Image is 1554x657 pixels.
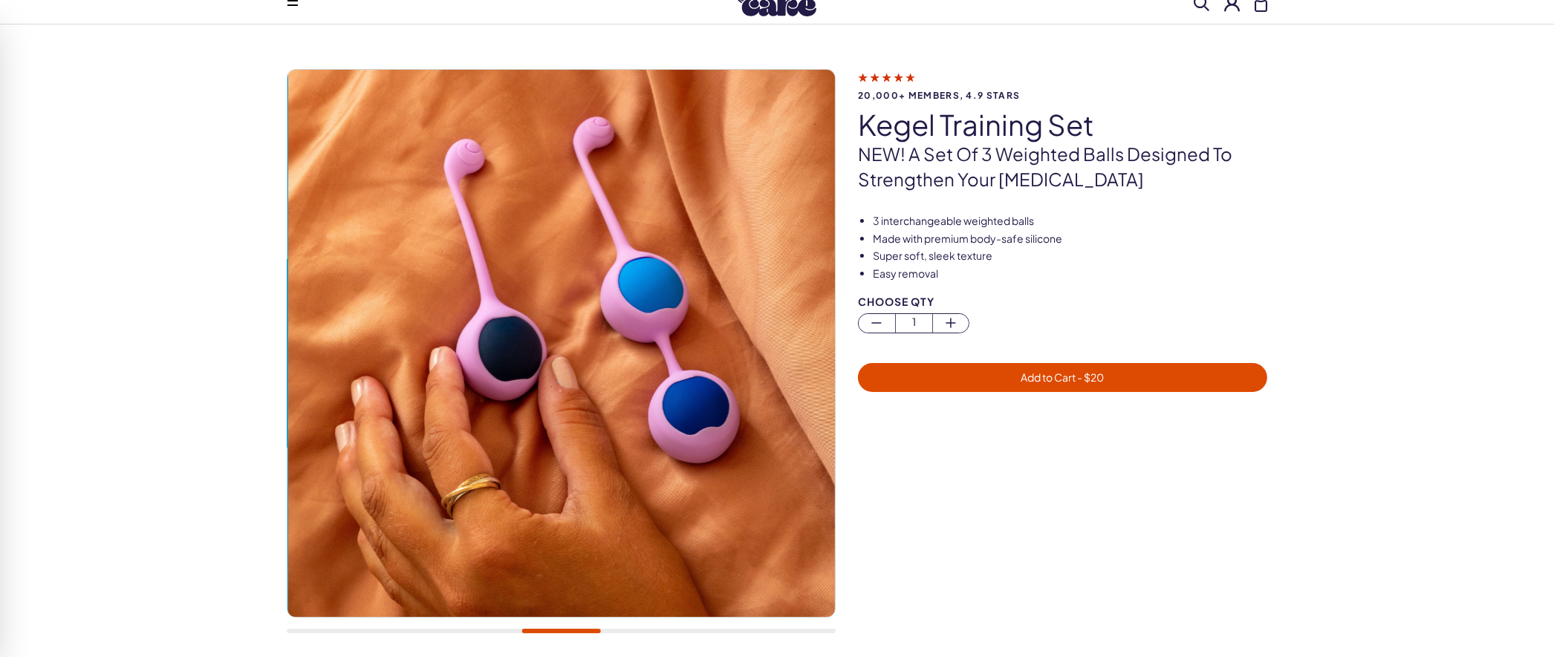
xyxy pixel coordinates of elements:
[873,232,1267,246] li: Made with premium body-safe silicone
[858,363,1267,392] button: Add to Cart - $20
[858,142,1267,192] p: NEW! A set of 3 weighted balls designed to strengthen your [MEDICAL_DATA]
[873,214,1267,229] li: 3 interchangeable weighted balls
[896,314,932,331] span: 1
[873,267,1267,281] li: Easy removal
[858,109,1267,140] h1: Kegel Training Set
[858,91,1267,100] span: 20,000+ members, 4.9 stars
[1021,370,1105,384] span: Add to Cart
[858,296,1267,307] div: Choose Qty
[288,70,836,617] img: Kegel Training Set
[858,71,1267,100] a: 20,000+ members, 4.9 stars
[873,249,1267,264] li: Super soft, sleek texture
[1076,370,1105,384] span: - $ 20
